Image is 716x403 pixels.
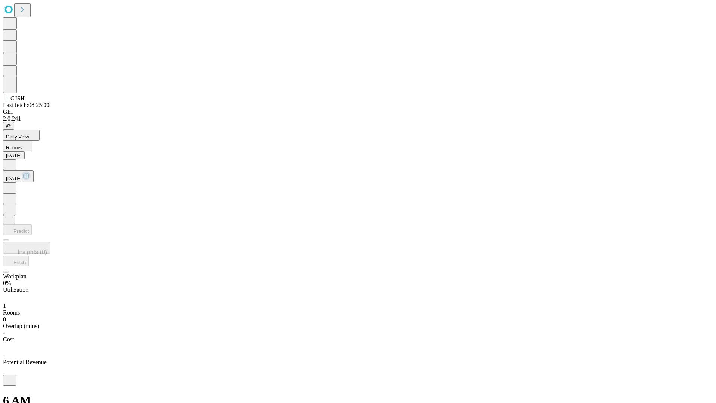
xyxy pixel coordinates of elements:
span: Insights (0) [18,249,47,255]
span: Utilization [3,287,28,293]
span: 0% [3,280,11,286]
span: [DATE] [6,176,22,181]
span: GJSH [10,95,25,101]
div: 2.0.241 [3,115,713,122]
span: Daily View [6,134,29,140]
span: Cost [3,336,14,343]
button: @ [3,122,14,130]
div: GEI [3,109,713,115]
button: Fetch [3,256,29,266]
button: [DATE] [3,151,25,159]
span: Rooms [6,145,22,150]
span: - [3,329,5,336]
button: [DATE] [3,170,34,182]
button: Rooms [3,141,32,151]
button: Daily View [3,130,40,141]
span: Last fetch: 08:25:00 [3,102,50,108]
span: @ [6,123,11,129]
span: Potential Revenue [3,359,47,365]
span: Overlap (mins) [3,323,39,329]
span: 1 [3,303,6,309]
span: Workplan [3,273,26,279]
button: Predict [3,224,32,235]
span: 0 [3,316,6,322]
button: Insights (0) [3,242,50,254]
span: Rooms [3,309,20,316]
span: - [3,352,5,359]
